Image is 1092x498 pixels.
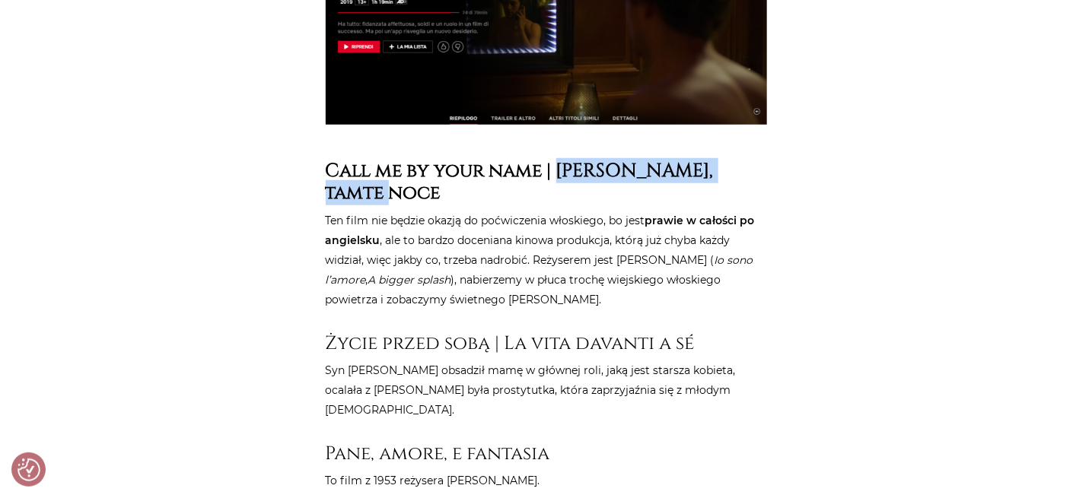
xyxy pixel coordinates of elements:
[368,273,451,287] em: A bigger splash
[326,214,755,247] strong: prawie w całości po angielsku
[326,332,767,354] h3: Życie przed sobą | La vita davanti a sé
[326,442,767,465] h3: Pane, amore, e fantasia
[326,211,767,309] p: Ten film nie będzie okazją do poćwiczenia włoskiego, bo jest , ale to bardzo doceniana kinowa pro...
[18,458,40,481] button: Preferencje co do zgód
[326,158,714,205] strong: Call me by your name | [PERSON_NAME], tamte noce
[326,253,753,287] em: Io sono l’amore
[326,471,767,490] p: To film z 1953 reżysera [PERSON_NAME].
[18,458,40,481] img: Revisit consent button
[326,360,767,420] p: Syn [PERSON_NAME] obsadził mamę w głównej roli, jaką jest starsza kobieta, ocalała z [PERSON_NAME...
